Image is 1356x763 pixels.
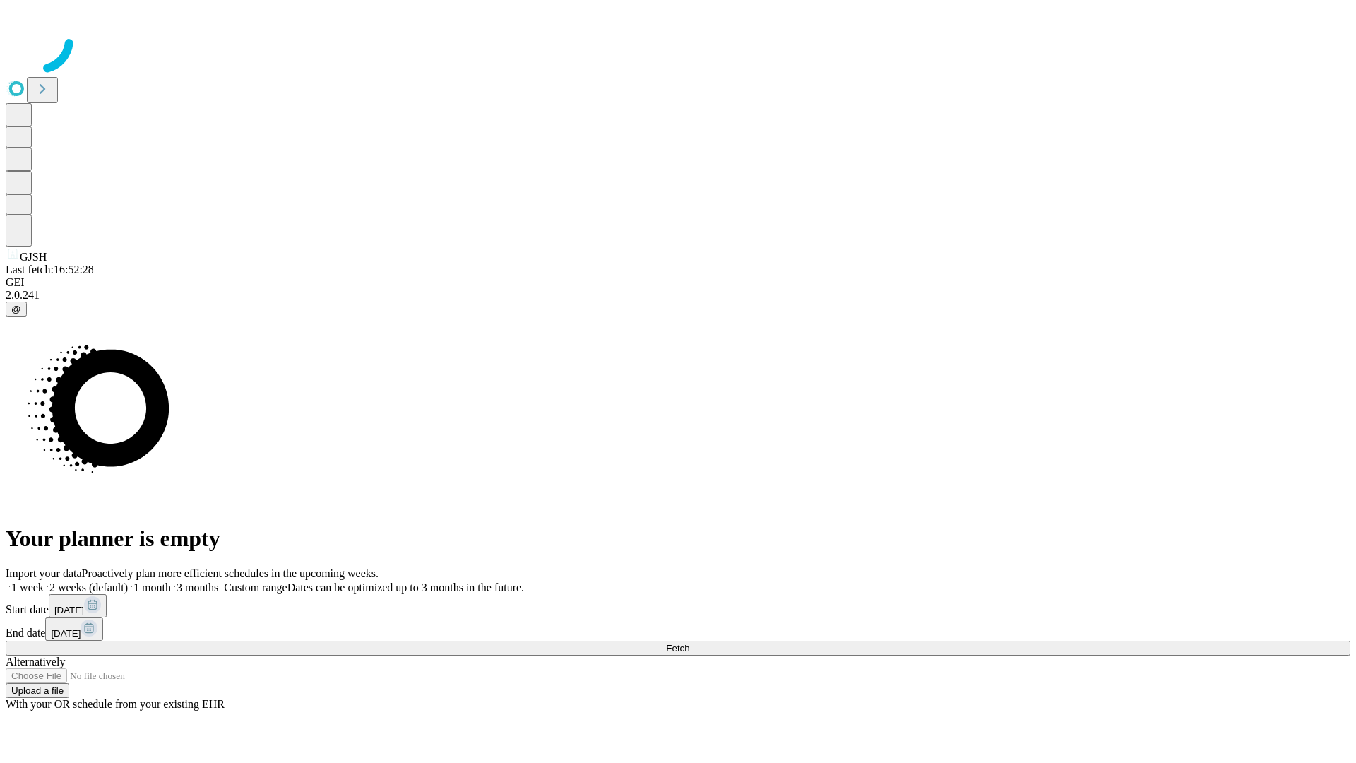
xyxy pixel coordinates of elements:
[6,594,1350,617] div: Start date
[6,289,1350,302] div: 2.0.241
[49,581,128,593] span: 2 weeks (default)
[224,581,287,593] span: Custom range
[6,526,1350,552] h1: Your planner is empty
[177,581,218,593] span: 3 months
[6,683,69,698] button: Upload a file
[287,581,524,593] span: Dates can be optimized up to 3 months in the future.
[133,581,171,593] span: 1 month
[6,567,82,579] span: Import your data
[45,617,103,641] button: [DATE]
[6,617,1350,641] div: End date
[6,276,1350,289] div: GEI
[11,304,21,314] span: @
[11,581,44,593] span: 1 week
[51,628,81,639] span: [DATE]
[6,264,94,276] span: Last fetch: 16:52:28
[49,594,107,617] button: [DATE]
[20,251,47,263] span: GJSH
[82,567,379,579] span: Proactively plan more efficient schedules in the upcoming weeks.
[54,605,84,615] span: [DATE]
[6,656,65,668] span: Alternatively
[6,641,1350,656] button: Fetch
[6,302,27,317] button: @
[6,698,225,710] span: With your OR schedule from your existing EHR
[666,643,689,653] span: Fetch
